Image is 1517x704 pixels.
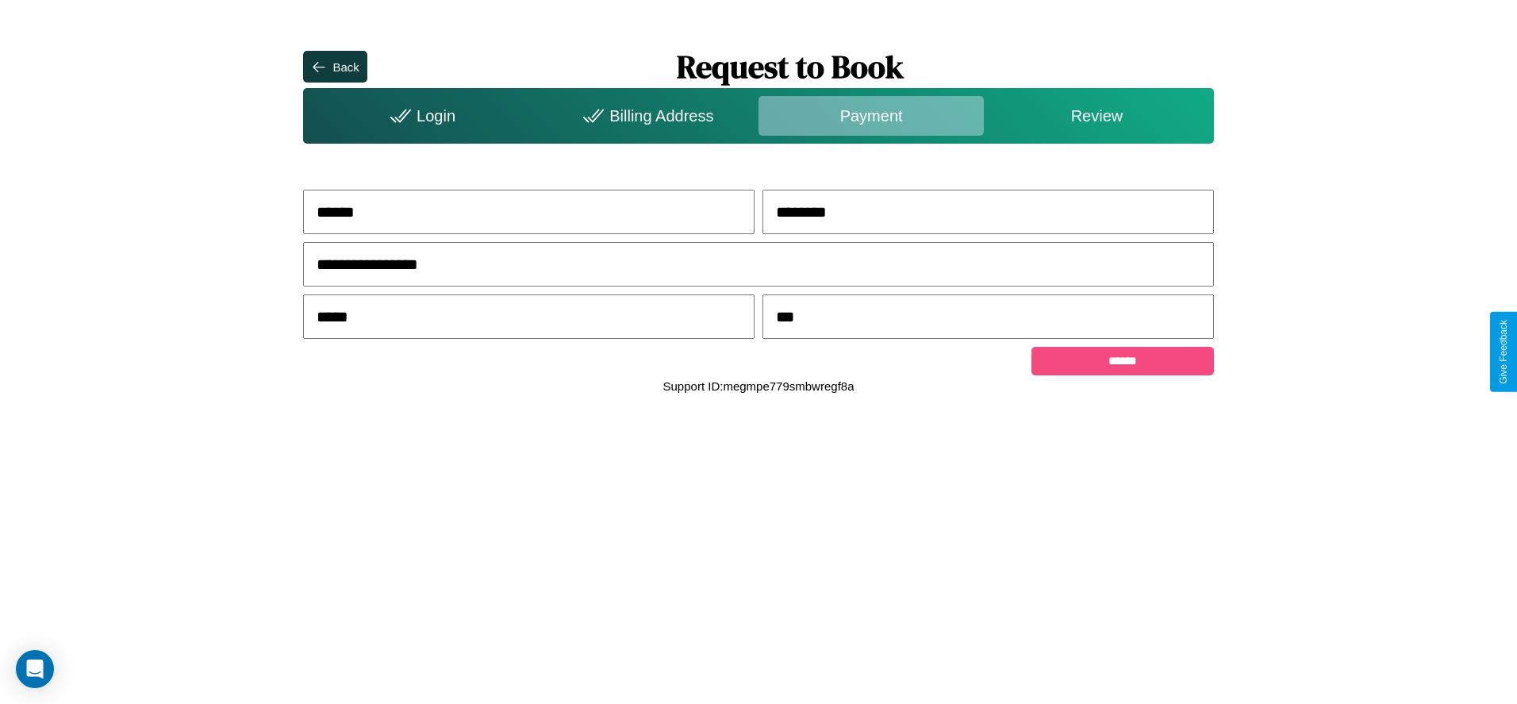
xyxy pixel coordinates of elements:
div: Billing Address [533,96,758,136]
div: Login [307,96,532,136]
div: Review [984,96,1209,136]
div: Payment [758,96,984,136]
p: Support ID: megmpe779smbwregf8a [663,375,855,397]
div: Back [332,60,359,74]
div: Give Feedback [1498,320,1509,384]
h1: Request to Book [367,45,1214,88]
button: Back [303,51,367,83]
div: Open Intercom Messenger [16,650,54,688]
